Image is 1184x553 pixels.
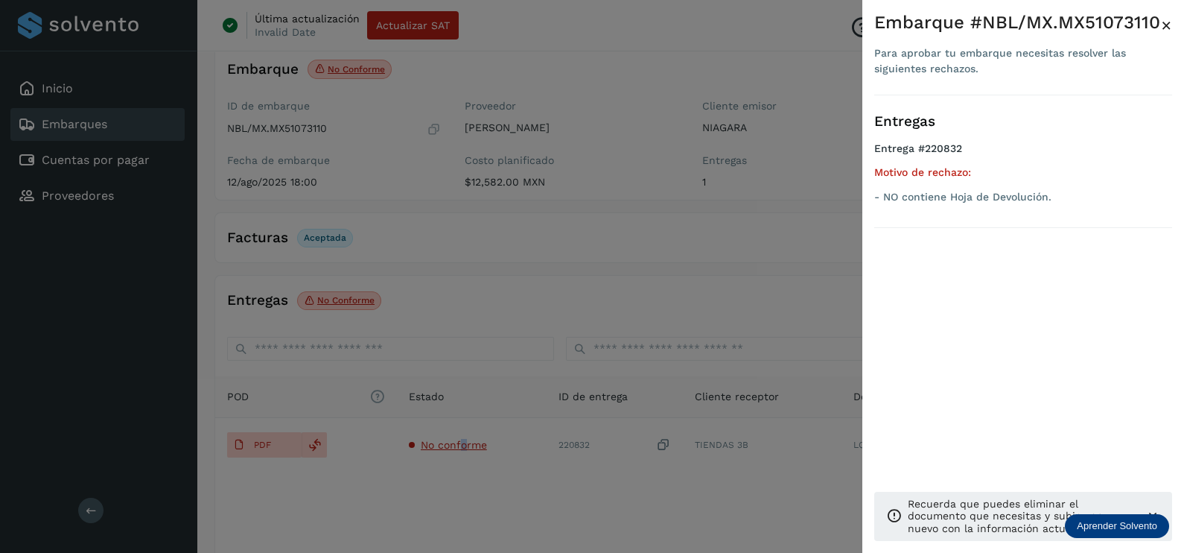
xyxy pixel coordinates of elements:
h3: Entregas [874,113,1172,130]
h4: Entrega #220832 [874,142,1172,167]
span: × [1161,15,1172,36]
p: Aprender Solvento [1077,520,1157,532]
h5: Motivo de rechazo: [874,166,1172,179]
div: Embarque #NBL/MX.MX51073110 [874,12,1161,34]
p: Recuerda que puedes eliminar el documento que necesitas y subir uno nuevo con la información actu... [908,498,1133,535]
div: Aprender Solvento [1065,514,1169,538]
div: Para aprobar tu embarque necesitas resolver las siguientes rechazos. [874,45,1161,77]
p: - NO contiene Hoja de Devolución. [874,191,1172,203]
button: Close [1161,12,1172,39]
